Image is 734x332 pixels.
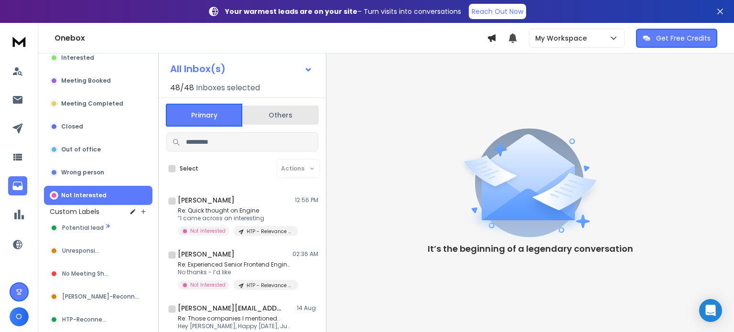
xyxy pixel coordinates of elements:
[178,195,235,205] h1: [PERSON_NAME]
[178,261,292,268] p: Re: Experienced Senior Frontend Engineer
[170,64,226,74] h1: All Inbox(s)
[10,32,29,50] img: logo
[162,59,320,78] button: All Inbox(s)
[44,186,152,205] button: Not Interested
[295,196,318,204] p: 12:56 PM
[190,227,226,235] p: Not Interested
[225,7,357,16] strong: Your warmest leads are on your site
[44,310,152,329] button: HTP-Reconnect
[44,117,152,136] button: Closed
[44,287,152,306] button: [PERSON_NAME]-Reconnect
[636,29,717,48] button: Get Free Credits
[196,82,260,94] h3: Inboxes selected
[247,228,292,235] p: HTP - Relevance copy - [PERSON_NAME]
[61,192,107,199] p: Not Interested
[428,242,633,256] p: It’s the beginning of a legendary conversation
[535,33,591,43] p: My Workspace
[178,303,283,313] h1: [PERSON_NAME][EMAIL_ADDRESS][DOMAIN_NAME]
[10,307,29,326] button: O
[166,104,242,127] button: Primary
[61,100,123,107] p: Meeting Completed
[656,33,711,43] p: Get Free Credits
[44,71,152,90] button: Meeting Booked
[44,218,152,237] button: Potential lead
[178,249,235,259] h1: [PERSON_NAME]
[178,214,292,222] p: “I came across an interesting
[190,281,226,289] p: Not Interested
[178,322,292,330] p: Hey [PERSON_NAME], Happy [DATE], Just checking in
[292,250,318,258] p: 02:36 AM
[469,4,526,19] a: Reach Out Now
[44,241,152,260] button: Unresponsive
[699,299,722,322] div: Open Intercom Messenger
[61,146,101,153] p: Out of office
[44,94,152,113] button: Meeting Completed
[62,247,102,255] span: Unresponsive
[62,316,108,323] span: HTP-Reconnect
[472,7,523,16] p: Reach Out Now
[247,282,292,289] p: HTP - Relevance based copy- OpenAI
[61,77,111,85] p: Meeting Booked
[62,270,112,278] span: No Meeting Show
[61,54,94,62] p: Interested
[54,32,487,44] h1: Onebox
[44,48,152,67] button: Interested
[61,123,83,130] p: Closed
[44,264,152,283] button: No Meeting Show
[178,207,292,214] p: Re: Quick thought on Engine
[297,304,318,312] p: 14 Aug
[62,224,104,232] span: Potential lead
[62,293,142,300] span: [PERSON_NAME]-Reconnect
[178,315,292,322] p: Re: Those companies I mentioned..
[170,82,194,94] span: 48 / 48
[50,207,99,216] h3: Custom Labels
[178,268,292,276] p: No thanks - I’d like
[242,105,319,126] button: Others
[61,169,104,176] p: Wrong person
[180,165,198,172] label: Select
[44,140,152,159] button: Out of office
[225,7,461,16] p: – Turn visits into conversations
[44,163,152,182] button: Wrong person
